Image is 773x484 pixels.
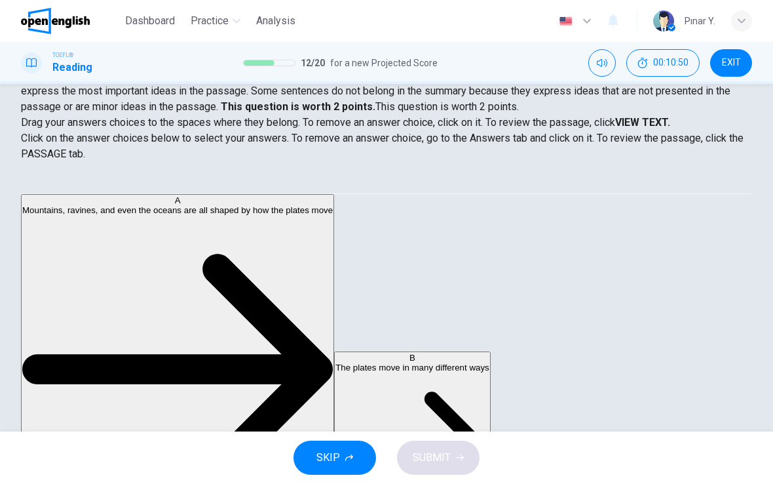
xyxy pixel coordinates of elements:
span: Practice [191,13,229,29]
strong: This question is worth 2 points. [218,100,375,113]
span: EXIT [722,58,741,68]
span: Directions: An introductory sentence for a brief summary of the passage is provided below. Comple... [21,69,751,113]
p: Drag your answers choices to the spaces where they belong. To remove an answer choice, click on i... [21,115,752,131]
button: Dashboard [120,9,180,33]
span: SKIP [316,449,340,467]
div: A [22,195,333,205]
button: EXIT [710,49,752,77]
span: The plates move in many different ways [335,362,489,372]
strong: VIEW TEXT. [615,116,670,129]
span: Analysis [256,13,295,29]
div: Pınar Y. [685,13,715,29]
span: for a new Projected Score [330,55,438,71]
span: This question is worth 2 points. [375,100,519,113]
img: en [557,16,574,26]
div: Hide [626,49,700,77]
span: TOEFL® [52,50,73,60]
span: 12 / 20 [301,55,325,71]
button: SKIP [293,441,376,475]
span: Dashboard [125,13,175,29]
img: OpenEnglish logo [21,8,90,34]
div: Choose test type tabs [21,162,752,193]
a: OpenEnglish logo [21,8,120,34]
div: Mute [588,49,616,77]
h1: Reading [52,60,92,75]
span: Mountains, ravines, and even the oceans are all shaped by how the plates move [22,205,333,215]
span: 00:10:50 [653,58,688,68]
div: B [335,352,489,362]
button: Practice [185,9,246,33]
button: 00:10:50 [626,49,700,77]
button: Analysis [251,9,301,33]
img: Profile picture [653,10,674,31]
p: Click on the answer choices below to select your answers. To remove an answer choice, go to the A... [21,131,752,162]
